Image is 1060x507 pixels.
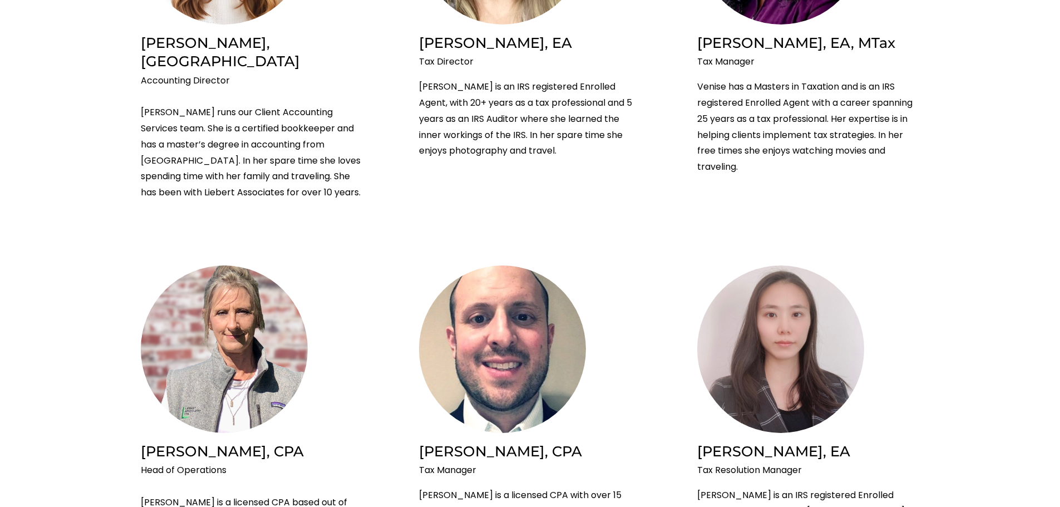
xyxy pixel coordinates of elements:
[697,33,920,52] h2: [PERSON_NAME], EA, MTax
[697,265,864,433] img: A portrait of a young woman with long dark hair, wearing a black top and a checkered blazer, stan...
[141,265,308,433] img: Woman outdoors standing in front of a red brick wall, wearing a gray vest over a white shirt, wit...
[697,79,920,175] p: Venise has a Masters in Taxation and is an IRS registered Enrolled Agent with a career spanning 2...
[419,265,586,433] img: A smiling man with a bald head, wearing a dark suit jacket and a white collared shirt, against a ...
[419,462,642,479] p: Tax Manager
[697,54,920,70] p: Tax Manager
[419,442,642,460] h2: [PERSON_NAME], CPA
[141,33,363,71] h2: [PERSON_NAME], [GEOGRAPHIC_DATA]
[419,54,642,70] p: Tax Director
[419,79,642,159] p: [PERSON_NAME] is an IRS registered Enrolled Agent, with 20+ years as a tax professional and 5 yea...
[141,73,363,201] p: Accounting Director [PERSON_NAME] runs our Client Accounting Services team. She is a certified bo...
[419,33,642,52] h2: [PERSON_NAME], EA
[697,462,920,479] p: Tax Resolution Manager
[141,442,363,460] h2: [PERSON_NAME], CPA
[697,442,920,460] h2: [PERSON_NAME], EA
